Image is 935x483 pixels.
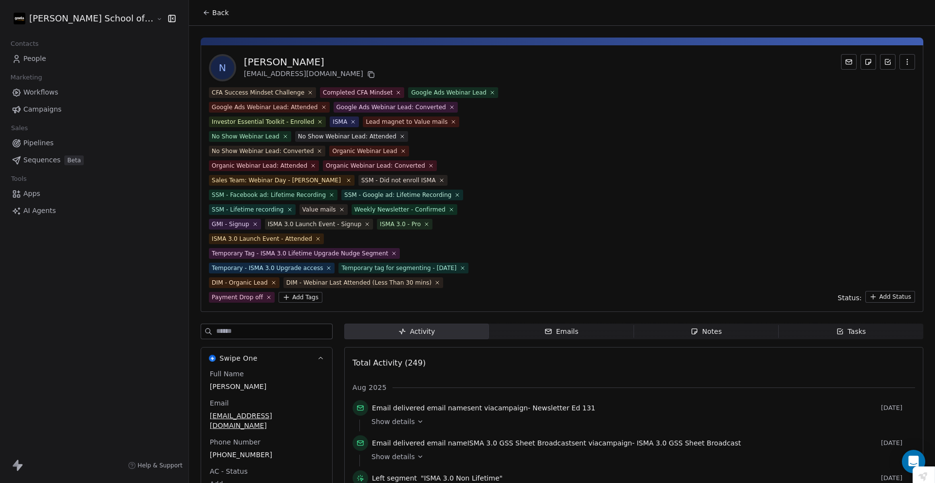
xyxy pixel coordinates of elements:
[902,450,925,473] div: Open Intercom Messenger
[211,56,234,79] span: N
[865,291,915,303] button: Add Status
[208,437,262,447] span: Phone Number
[23,138,54,148] span: Pipelines
[333,117,347,126] div: ISMA
[372,439,425,447] span: Email delivered
[838,293,861,303] span: Status:
[332,147,397,155] div: Organic Webinar Lead
[8,186,181,202] a: Apps
[421,473,503,483] span: "ISMA 3.0 Non Lifetime"
[212,103,318,112] div: Google Ads Webinar Lead: Attended
[210,382,323,391] span: [PERSON_NAME]
[212,249,389,258] div: Temporary Tag - ISMA 3.0 Lifetime Upgrade Nudge Segment
[372,473,417,483] span: Left segment
[372,452,908,462] a: Show details
[209,355,216,362] img: Swipe One
[212,117,315,126] div: Investor Essential Toolkit - Enrolled
[7,172,31,186] span: Tools
[636,439,741,447] span: ISMA 3.0 GSS Sheet Broadcast
[212,132,280,141] div: No Show Webinar Lead
[8,152,181,168] a: SequencesBeta
[372,417,415,426] span: Show details
[212,220,249,229] div: GMI - Signup
[544,327,579,337] div: Emails
[8,51,181,67] a: People
[881,404,915,412] span: [DATE]
[8,203,181,219] a: AI Agents
[353,358,426,367] span: Total Activity (249)
[212,176,343,185] div: Sales Team: Webinar Day - [PERSON_NAME] ​
[212,191,326,199] div: SSM - Facebook ad: Lifetime Recording
[64,155,84,165] span: Beta
[23,87,58,97] span: Workflows
[691,327,722,337] div: Notes
[212,161,307,170] div: Organic Webinar Lead: Attended
[341,264,456,272] div: Temporary tag for segmenting - [DATE]
[302,205,336,214] div: Value mails
[6,70,46,85] span: Marketing
[208,466,250,476] span: AC - Status
[361,176,436,185] div: SSM - Did not enroll ISMA
[23,54,46,64] span: People
[8,135,181,151] a: Pipelines
[23,155,60,165] span: Sequences
[836,327,866,337] div: Tasks
[23,206,56,216] span: AI Agents
[355,205,446,214] div: Weekly Newsletter - Confirmed
[212,147,314,155] div: No Show Webinar Lead: Converted
[279,292,322,303] button: Add Tags
[337,103,446,112] div: Google Ads Webinar Lead: Converted
[353,383,387,392] span: Aug 2025
[286,278,432,287] div: DIM - Webinar Last Attended (Less Than 30 mins)
[6,37,43,51] span: Contacts
[212,264,323,272] div: Temporary - ISMA 3.0 Upgrade access
[380,220,421,229] div: ISMA 3.0 - Pro
[201,348,332,369] button: Swipe OneSwipe One
[138,462,183,469] span: Help & Support
[467,439,571,447] span: ISMA 3.0 GSS Sheet Broadcast
[208,369,246,379] span: Full Name
[881,439,915,447] span: [DATE]
[212,278,268,287] div: DIM - Organic Lead
[14,13,25,24] img: Zeeshan%20Neck%20Print%20Dark.png
[244,69,377,80] div: [EMAIL_ADDRESS][DOMAIN_NAME]
[881,474,915,482] span: [DATE]
[298,132,396,141] div: No Show Webinar Lead: Attended
[268,220,361,229] div: ISMA 3.0 Launch Event - Signup
[12,10,150,27] button: [PERSON_NAME] School of Finance LLP
[372,452,415,462] span: Show details
[372,438,741,448] span: email name sent via campaign -
[366,117,448,126] div: Lead magnet to Value mails
[344,191,451,199] div: SSM - Google ad: Lifetime Recording
[8,101,181,117] a: Campaigns
[197,4,235,21] button: Back
[210,411,323,430] span: [EMAIL_ADDRESS][DOMAIN_NAME]
[411,88,486,97] div: Google Ads Webinar Lead
[372,403,596,413] span: email name sent via campaign -
[212,234,312,243] div: ISMA 3.0 Launch Event - Attended
[212,88,304,97] div: CFA Success Mindset Challenge
[29,12,154,25] span: [PERSON_NAME] School of Finance LLP
[23,104,61,115] span: Campaigns
[8,84,181,100] a: Workflows
[208,398,231,408] span: Email
[220,353,258,363] span: Swipe One
[212,293,263,302] div: Payment Drop off
[372,417,908,426] a: Show details
[23,189,40,199] span: Apps
[7,121,32,135] span: Sales
[128,462,183,469] a: Help & Support
[244,55,377,69] div: [PERSON_NAME]
[326,161,425,170] div: Organic Webinar Lead: Converted
[532,404,595,412] span: Newsletter Ed 131
[323,88,393,97] div: Completed CFA Mindset
[372,404,425,412] span: Email delivered
[212,205,284,214] div: SSM - Lifetime recording
[210,450,323,460] span: [PHONE_NUMBER]
[212,8,229,18] span: Back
